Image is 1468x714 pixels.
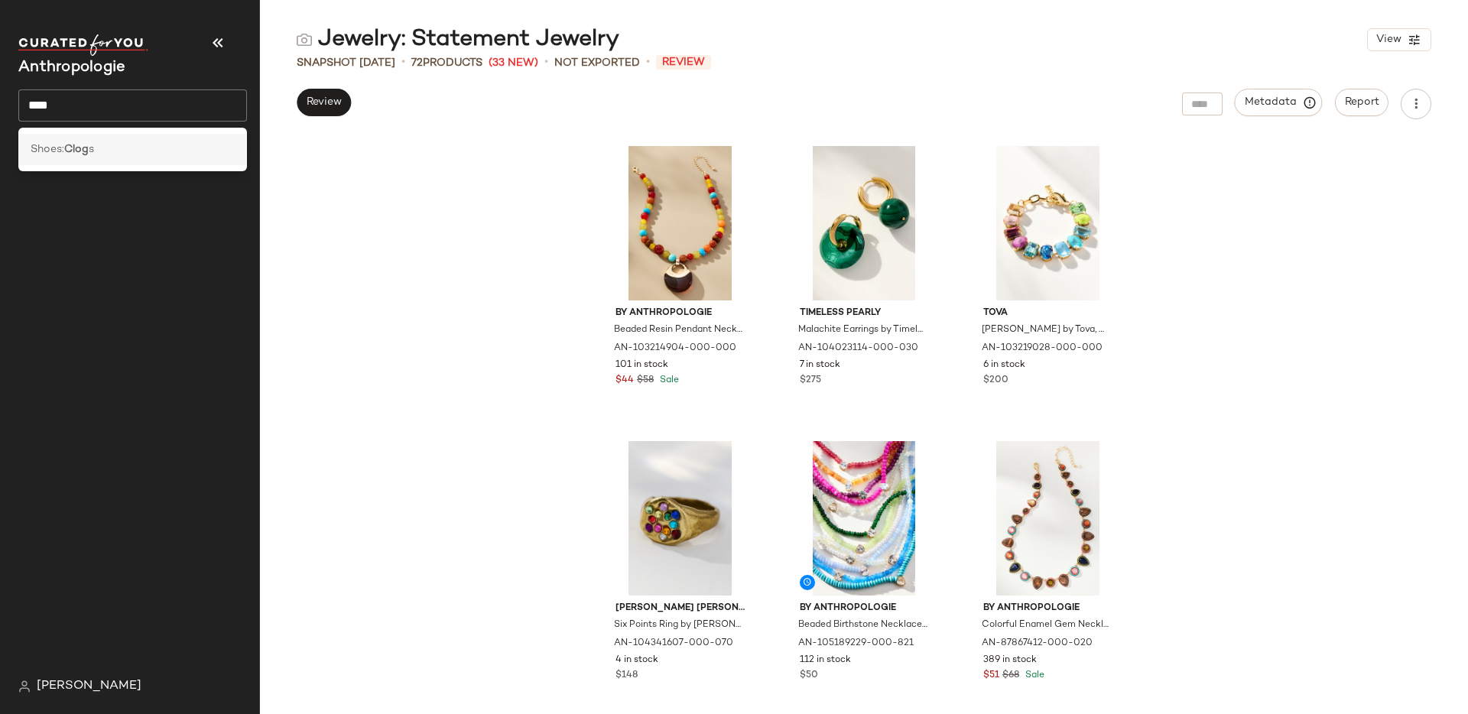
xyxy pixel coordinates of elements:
span: • [646,54,650,72]
span: View [1375,34,1401,46]
span: $200 [983,374,1008,388]
span: Not Exported [554,55,640,71]
span: $148 [615,669,638,683]
span: Tova [983,307,1112,320]
span: By Anthropologie [615,307,745,320]
span: $68 [1002,669,1019,683]
img: 103214904_000_b [603,146,757,300]
span: 7 in stock [800,359,840,372]
span: Sale [1022,670,1044,680]
span: Current Company Name [18,60,125,76]
span: Metadata [1244,96,1314,109]
span: Snapshot [DATE] [297,55,395,71]
span: Six Points Ring by [PERSON_NAME] [PERSON_NAME] in Gold, Women's, Brass at Anthropologie [614,618,743,632]
span: AN-104023114-000-030 [798,342,918,355]
span: [PERSON_NAME] by Tova, Women's, Brass at Anthropologie [982,323,1111,337]
span: 112 in stock [800,654,851,667]
span: AN-103214904-000-000 [614,342,736,355]
span: AN-104341607-000-070 [614,637,733,651]
span: Report [1344,96,1379,109]
span: 6 in stock [983,359,1025,372]
img: 104341607_070_b [603,441,757,596]
button: Metadata [1235,89,1323,116]
span: Beaded Birthstone Necklace by Anthropologie, Women's, Gold/Plated Brass/Cubic Zirconia [798,618,927,632]
span: $275 [800,374,821,388]
span: Colorful Enamel Gem Necklace by Anthropologie in Brown, Women's, Brass/Enamel/Zinc [982,618,1111,632]
img: svg%3e [18,680,31,693]
span: (33 New) [489,55,538,71]
img: 103219028_000_b [971,146,1125,300]
span: 389 in stock [983,654,1037,667]
button: Review [297,89,351,116]
span: AN-87867412-000-020 [982,637,1093,651]
span: AN-105189229-000-821 [798,637,914,651]
span: • [544,54,548,72]
span: $51 [983,669,999,683]
img: svg%3e [297,32,312,47]
button: Report [1335,89,1388,116]
span: • [401,54,405,72]
span: 101 in stock [615,359,668,372]
span: Sale [657,375,679,385]
span: Shoes: [31,141,64,157]
span: 4 in stock [615,654,658,667]
span: By Anthropologie [800,602,929,615]
img: 104023114_030_b [788,146,941,300]
div: Products [411,55,482,71]
span: $58 [637,374,654,388]
span: $50 [800,669,818,683]
span: Timeless Pearly [800,307,929,320]
img: 87867412_020_b [971,441,1125,596]
img: cfy_white_logo.C9jOOHJF.svg [18,34,148,56]
span: [PERSON_NAME] [PERSON_NAME] [615,602,745,615]
span: Review [656,55,711,70]
span: AN-103219028-000-000 [982,342,1103,355]
div: Jewelry: Statement Jewelry [297,24,619,55]
span: By Anthropologie [983,602,1112,615]
button: View [1367,28,1431,51]
span: 72 [411,57,423,69]
span: Beaded Resin Pendant Necklace by Anthropologie, Women's, Gold/Plated Brass/Resin [614,323,743,337]
span: s [89,141,94,157]
span: $44 [615,374,634,388]
b: Clog [64,141,89,157]
span: [PERSON_NAME] [37,677,141,696]
span: Malachite Earrings by Timeless Pearly in Green, Women's, Gold/Plated Brass at Anthropologie [798,323,927,337]
img: 105189229_821_b10 [788,441,941,596]
span: Review [306,96,342,109]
